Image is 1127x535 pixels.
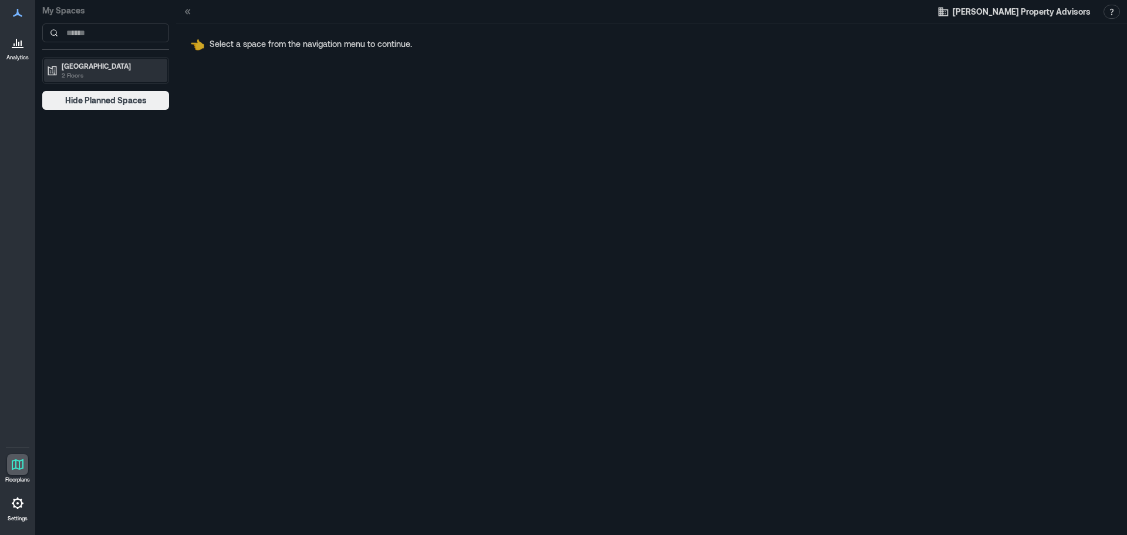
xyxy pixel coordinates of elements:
[62,70,160,80] p: 2 Floors
[4,489,32,526] a: Settings
[3,28,32,65] a: Analytics
[62,61,160,70] p: [GEOGRAPHIC_DATA]
[190,37,205,51] span: pointing left
[2,450,33,487] a: Floorplans
[8,515,28,522] p: Settings
[5,476,30,483] p: Floorplans
[6,54,29,61] p: Analytics
[934,2,1094,21] button: [PERSON_NAME] Property Advisors
[953,6,1091,18] span: [PERSON_NAME] Property Advisors
[210,38,412,50] p: Select a space from the navigation menu to continue.
[65,95,147,106] span: Hide Planned Spaces
[42,91,169,110] button: Hide Planned Spaces
[42,5,169,16] p: My Spaces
